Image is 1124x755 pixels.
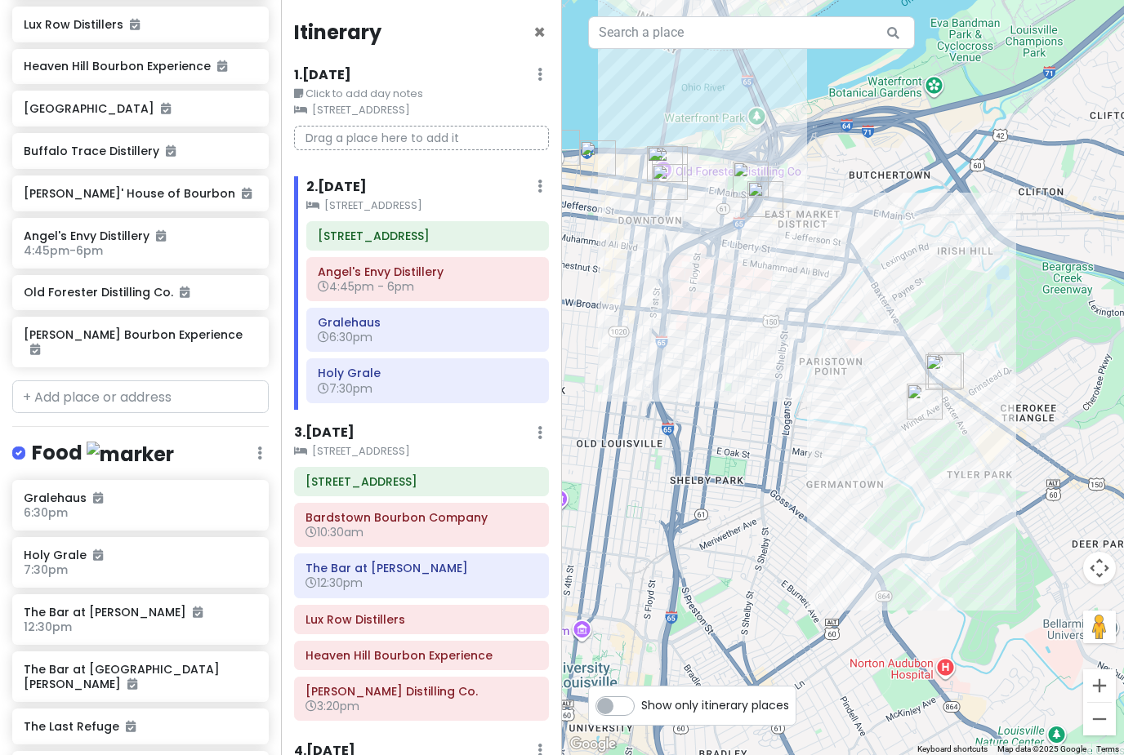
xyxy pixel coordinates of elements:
[306,612,537,627] h6: Lux Row Distillers
[726,155,775,204] div: Angel's Envy Distillery
[24,186,256,201] h6: [PERSON_NAME]' House of Bourbon
[921,346,970,395] div: Holy Grale
[24,491,256,505] h6: Gralehaus
[537,123,587,172] div: The Bar at Fort Nelson
[306,510,537,525] h6: Bardstown Bourbon Company
[24,548,256,562] h6: Holy Grale
[161,103,171,114] i: Added to itinerary
[24,242,103,259] span: 4:45pm - 6pm
[1083,611,1116,643] button: Drag Pegman onto the map to open Street View
[645,158,694,207] div: Justins' House of Bourbon
[294,86,549,102] small: Click to add day notes
[318,329,372,345] span: 6:30pm
[1096,744,1119,753] a: Terms (opens in new tab)
[1083,552,1116,584] button: Map camera controls
[24,619,72,635] span: 12:30pm
[318,366,537,380] h6: Holy Grale
[12,380,269,413] input: + Add place or address
[24,144,256,158] h6: Buffalo Trace Distillery
[24,562,68,578] span: 7:30pm
[900,377,949,426] div: 1414 Winter Ave
[156,230,166,242] i: Added to itinerary
[166,145,176,157] i: Added to itinerary
[318,229,537,243] h6: 1414 Winter Ave
[588,16,915,49] input: Search a place
[573,134,622,183] div: Evan Williams Bourbon Experience
[24,59,256,73] h6: Heaven Hill Bourbon Experience
[24,101,256,116] h6: [GEOGRAPHIC_DATA]
[306,684,537,699] h6: James B. Beam Distilling Co.
[24,662,256,691] h6: The Bar at [GEOGRAPHIC_DATA][PERSON_NAME]
[180,286,190,298] i: Added to itinerary
[24,327,256,357] h6: [PERSON_NAME] Bourbon Experience
[126,721,136,732] i: Added to itinerary
[306,575,363,591] span: 12:30pm
[24,504,68,521] span: 6:30pm
[294,443,549,460] small: [STREET_ADDRESS]
[30,344,40,355] i: Added to itinerary
[533,23,546,42] button: Close
[306,179,367,196] h6: 2 . [DATE]
[24,17,256,32] h6: Lux Row Distillers
[24,285,256,300] h6: Old Forester Distilling Co.
[306,524,364,540] span: 10:30am
[93,492,103,504] i: Added to itinerary
[193,606,203,618] i: Added to itinerary
[641,696,789,714] span: Show only itinerary places
[1083,669,1116,702] button: Zoom in
[127,678,137,690] i: Added to itinerary
[741,175,790,224] div: The Last Refuge
[318,315,537,330] h6: Gralehaus
[294,102,549,118] small: [STREET_ADDRESS]
[93,549,103,561] i: Added to itinerary
[306,648,537,663] h6: Heaven Hill Bourbon Experience
[318,264,537,279] h6: Angel's Envy Distillery
[242,188,252,199] i: Added to itinerary
[87,442,174,467] img: marker
[24,229,256,243] h6: Angel's Envy Distillery
[306,561,537,575] h6: The Bar at Willett
[566,734,620,755] a: Open this area in Google Maps (opens a new window)
[306,198,549,214] small: [STREET_ADDRESS]
[566,734,620,755] img: Google
[294,126,549,151] p: Drag a place here to add it
[294,67,351,84] h6: 1 . [DATE]
[24,719,256,734] h6: The Last Refuge
[294,20,381,45] h4: Itinerary
[1083,703,1116,735] button: Zoom out
[32,440,174,467] h4: Food
[640,140,689,189] div: Old Forester Distilling Co.
[294,424,355,442] h6: 3 . [DATE]
[217,60,227,72] i: Added to itinerary
[130,19,140,30] i: Added to itinerary
[917,744,988,755] button: Keyboard shortcuts
[997,744,1086,753] span: Map data ©2025 Google
[318,380,372,397] span: 7:30pm
[306,474,537,489] h6: 1414 Winter Ave
[533,19,546,46] span: Close itinerary
[24,605,256,620] h6: The Bar at [PERSON_NAME]
[318,278,414,295] span: 4:45pm - 6pm
[306,698,359,714] span: 3:20pm
[919,348,968,397] div: Gralehaus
